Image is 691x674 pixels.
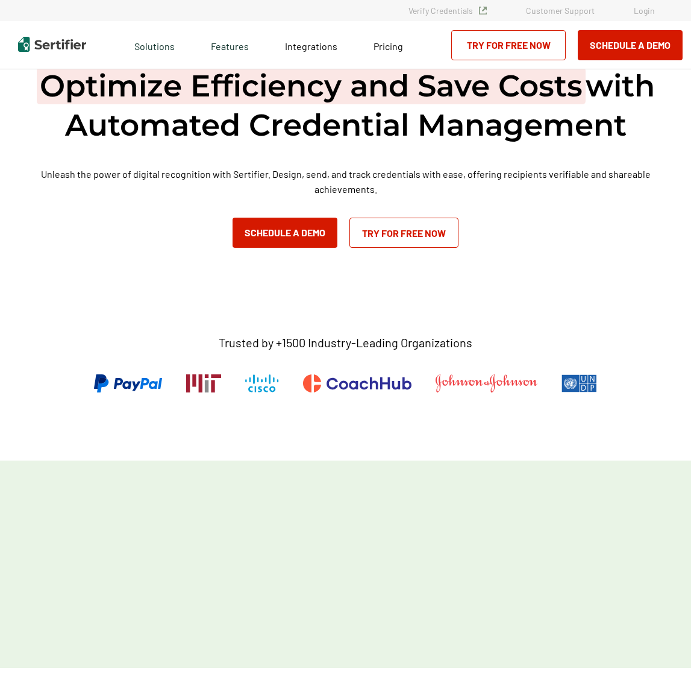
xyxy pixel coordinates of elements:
[526,5,595,16] a: Customer Support
[374,40,403,52] span: Pricing
[285,37,337,52] a: Integrations
[18,37,86,52] img: Sertifier | Digital Credentialing Platform
[186,374,221,392] img: Massachusetts Institute of Technology
[37,68,586,104] span: Optimize Efficiency and Save Costs
[285,40,337,52] span: Integrations
[245,374,279,392] img: Cisco
[349,218,458,248] a: Try for Free Now
[10,166,681,197] p: Unleash the power of digital recognition with Sertifier. Design, send, and track credentials with...
[219,335,472,350] p: Trusted by +1500 Industry-Leading Organizations
[94,374,162,392] img: PayPal
[451,30,566,60] a: Try for Free Now
[561,374,597,392] img: UNDP
[408,5,487,16] a: Verify Credentials
[479,7,487,14] img: Verified
[10,66,681,145] h1: with Automated Credential Management
[134,37,175,52] span: Solutions
[374,37,403,52] a: Pricing
[436,374,537,392] img: Johnson & Johnson
[303,374,411,392] img: CoachHub
[634,5,655,16] a: Login
[211,37,249,52] span: Features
